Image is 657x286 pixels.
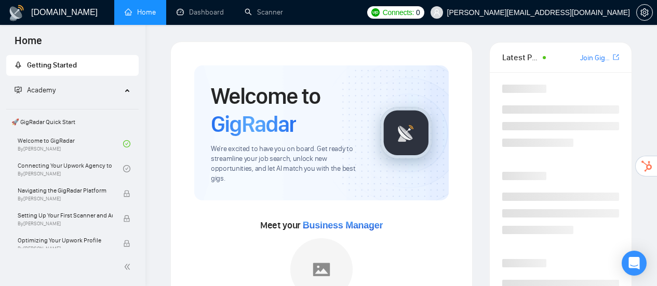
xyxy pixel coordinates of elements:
span: Navigating the GigRadar Platform [18,185,113,196]
a: export [613,52,619,62]
span: 🚀 GigRadar Quick Start [7,112,138,132]
span: Academy [27,86,56,94]
span: By [PERSON_NAME] [18,196,113,202]
a: Join GigRadar Slack Community [580,52,611,64]
span: Connects: [383,7,414,18]
a: dashboardDashboard [177,8,224,17]
span: Optimizing Your Upwork Profile [18,235,113,246]
span: check-circle [123,165,130,172]
span: Business Manager [303,220,383,230]
span: Home [6,33,50,55]
a: Connecting Your Upwork Agency to GigRadarBy[PERSON_NAME] [18,157,123,180]
span: Meet your [260,220,383,231]
h1: Welcome to [211,82,364,138]
span: export [613,53,619,61]
span: Getting Started [27,61,77,70]
button: setting [636,4,653,21]
img: logo [8,5,25,21]
a: searchScanner [245,8,283,17]
span: GigRadar [211,110,296,138]
span: Latest Posts from the GigRadar Community [502,51,540,64]
li: Getting Started [6,55,139,76]
span: lock [123,240,130,247]
span: We're excited to have you on board. Get ready to streamline your job search, unlock new opportuni... [211,144,364,184]
span: By [PERSON_NAME] [18,221,113,227]
a: Welcome to GigRadarBy[PERSON_NAME] [18,132,123,155]
span: Academy [15,86,56,94]
a: homeHome [125,8,156,17]
span: lock [123,215,130,222]
a: setting [636,8,653,17]
span: check-circle [123,140,130,147]
span: lock [123,190,130,197]
span: Setting Up Your First Scanner and Auto-Bidder [18,210,113,221]
span: By [PERSON_NAME] [18,246,113,252]
img: gigradar-logo.png [380,107,432,159]
span: rocket [15,61,22,69]
img: upwork-logo.png [371,8,380,17]
span: fund-projection-screen [15,86,22,93]
div: Open Intercom Messenger [622,251,647,276]
span: user [433,9,440,16]
span: 0 [416,7,420,18]
span: double-left [124,262,134,272]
